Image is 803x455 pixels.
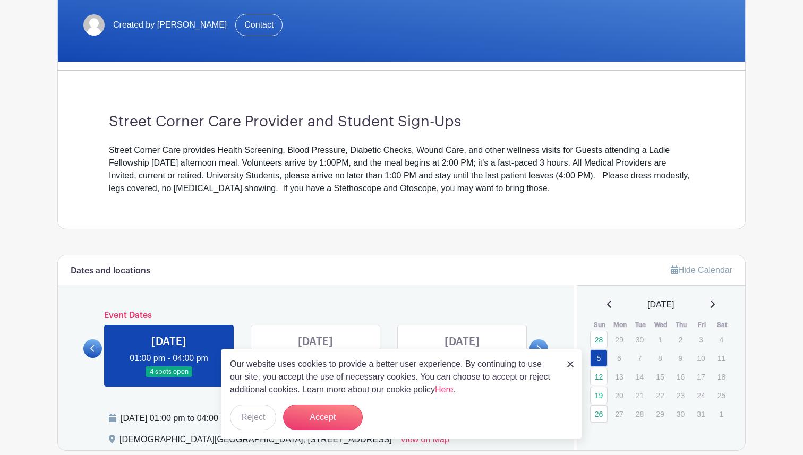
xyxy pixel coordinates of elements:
p: Our website uses cookies to provide a better user experience. By continuing to use our site, you ... [230,358,556,396]
a: View on Map [400,433,449,450]
h6: Dates and locations [71,266,150,276]
p: 20 [610,387,628,404]
div: Street Corner Care provides Health Screening, Blood Pressure, Diabetic Checks, Wound Care, and ot... [109,144,694,195]
a: Hide Calendar [671,265,732,274]
th: Mon [610,320,630,330]
p: 1 [651,331,669,348]
p: 17 [692,368,710,385]
p: 18 [713,368,730,385]
p: 28 [631,406,648,422]
a: 19 [590,387,608,404]
p: 2 [672,331,689,348]
h3: Street Corner Care Provider and Student Sign-Ups [109,113,694,131]
a: Here [435,385,454,394]
div: [DEMOGRAPHIC_DATA][GEOGRAPHIC_DATA], [STREET_ADDRESS] [119,433,392,450]
h6: Event Dates [102,311,529,321]
p: 21 [631,387,648,404]
p: 4 [713,331,730,348]
p: 8 [651,350,669,366]
p: 10 [692,350,710,366]
th: Fri [691,320,712,330]
p: 15 [651,368,669,385]
img: close_button-5f87c8562297e5c2d7936805f587ecaba9071eb48480494691a3f1689db116b3.svg [567,361,574,367]
p: 25 [713,387,730,404]
img: default-ce2991bfa6775e67f084385cd625a349d9dcbb7a52a09fb2fda1e96e2d18dcdb.png [83,14,105,36]
p: 1 [713,406,730,422]
p: 16 [672,368,689,385]
p: 7 [631,350,648,366]
p: 29 [610,331,628,348]
a: Contact [235,14,283,36]
p: 24 [692,387,710,404]
th: Sun [590,320,610,330]
p: 30 [672,406,689,422]
p: 30 [631,331,648,348]
p: 22 [651,387,669,404]
th: Tue [630,320,651,330]
span: [DATE] [647,298,674,311]
p: 29 [651,406,669,422]
span: Created by [PERSON_NAME] [113,19,227,31]
div: [DATE] 01:00 pm to 04:00 pm [121,412,479,425]
p: 6 [610,350,628,366]
a: 5 [590,349,608,367]
a: 12 [590,368,608,385]
button: Reject [230,405,276,430]
p: 23 [672,387,689,404]
a: 26 [590,405,608,423]
p: 14 [631,368,648,385]
p: 9 [672,350,689,366]
a: 28 [590,331,608,348]
th: Wed [651,320,671,330]
th: Thu [671,320,692,330]
p: 31 [692,406,710,422]
p: 11 [713,350,730,366]
p: 27 [610,406,628,422]
p: 3 [692,331,710,348]
th: Sat [712,320,733,330]
p: 13 [610,368,628,385]
button: Accept [283,405,363,430]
